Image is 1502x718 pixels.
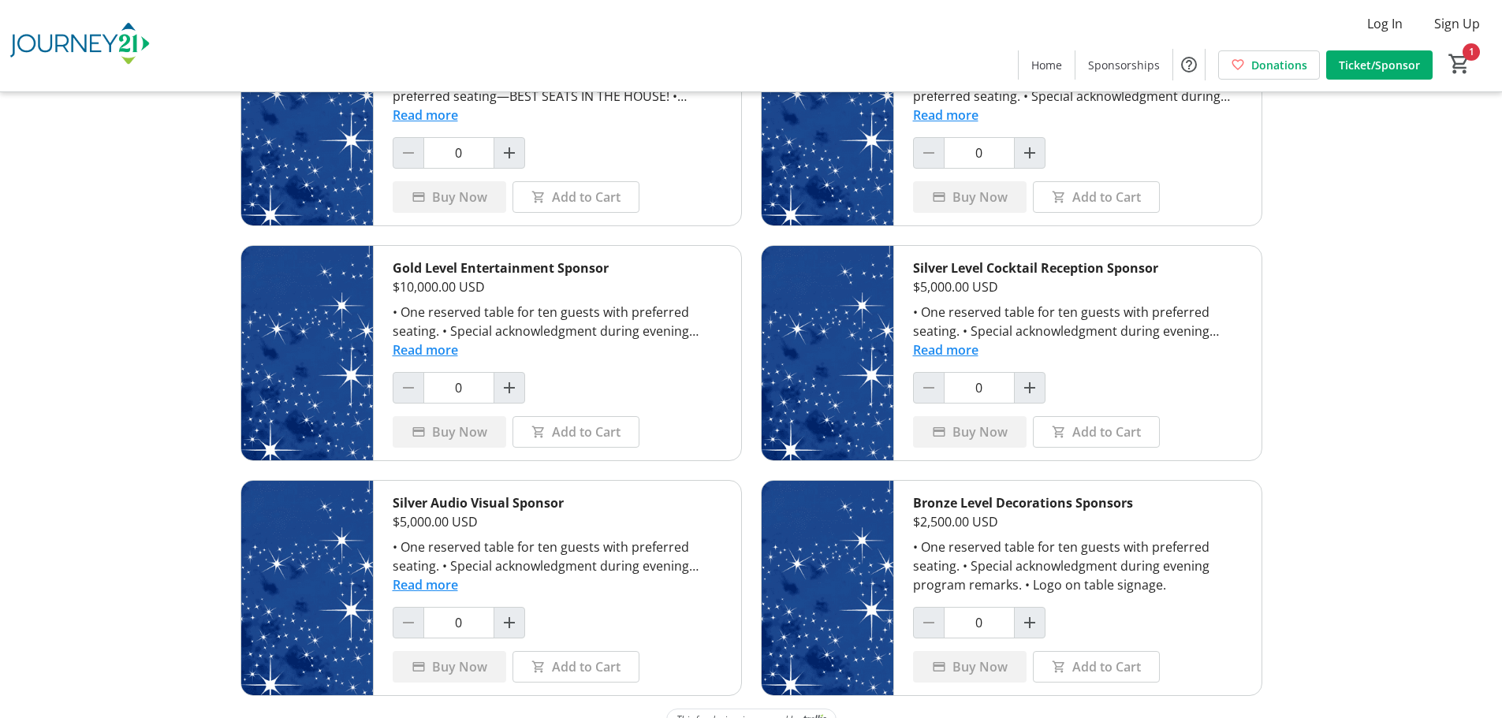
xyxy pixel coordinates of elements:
div: Silver Level Cocktail Reception Sponsor [913,259,1243,277]
div: Silver Audio Visual Sponsor [393,493,722,512]
div: $10,000.00 USD [393,277,722,296]
span: Home [1031,57,1062,73]
button: Read more [393,106,458,125]
button: Increment by one [494,608,524,638]
img: Bronze Level Decorations Sponsors [762,481,893,695]
button: Cart [1445,50,1474,78]
button: Read more [913,340,978,359]
div: • One reserved table for ten guests with preferred seating. • Special acknowledgment during eveni... [393,538,722,575]
button: Read more [393,340,458,359]
img: Silver Audio Visual Sponsor [241,481,373,695]
button: Help [1173,49,1205,80]
img: Gold Level Entertainment Sponsor [241,246,373,460]
div: • One reserved table for ten guests with preferred seating. • Special acknowledgment during eveni... [913,303,1243,340]
img: Journey21's Logo [9,6,150,85]
input: Platinum Level Dinner Sponsor Quantity [944,137,1015,169]
button: Increment by one [1015,608,1045,638]
img: Presenting Sponsor [241,11,373,225]
button: Increment by one [1015,138,1045,168]
a: Home [1019,50,1075,80]
input: Silver Level Cocktail Reception Sponsor Quantity [944,372,1015,404]
a: Ticket/Sponsor [1326,50,1433,80]
div: Bronze Level Decorations Sponsors [913,493,1243,512]
span: Sign Up [1434,14,1480,33]
input: Silver Audio Visual Sponsor Quantity [423,607,494,638]
img: Silver Level Cocktail Reception Sponsor [762,246,893,460]
button: Read more [913,106,978,125]
span: Donations [1251,57,1307,73]
img: Platinum Level Dinner Sponsor [762,11,893,225]
button: Increment by one [494,138,524,168]
div: • One reserved table for ten guests with preferred seating. • Special acknowledgment during eveni... [393,303,722,340]
div: Gold Level Entertainment Sponsor [393,259,722,277]
span: Ticket/Sponsor [1339,57,1420,73]
button: Increment by one [1015,373,1045,403]
button: Log In [1355,11,1415,36]
input: Gold Level Entertainment Sponsor Quantity [423,372,494,404]
a: Donations [1218,50,1320,80]
div: $2,500.00 USD [913,512,1243,531]
span: Log In [1367,14,1403,33]
input: Presenting Sponsor Quantity [423,137,494,169]
div: $5,000.00 USD [393,512,722,531]
div: $5,000.00 USD [913,277,1243,296]
input: Bronze Level Decorations Sponsors Quantity [944,607,1015,638]
button: Read more [393,575,458,594]
button: Sign Up [1422,11,1493,36]
div: • One reserved table for ten guests with preferred seating. • Special acknowledgment during eveni... [913,538,1243,594]
span: Sponsorships [1088,57,1160,73]
button: Increment by one [494,373,524,403]
a: Sponsorships [1075,50,1172,80]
